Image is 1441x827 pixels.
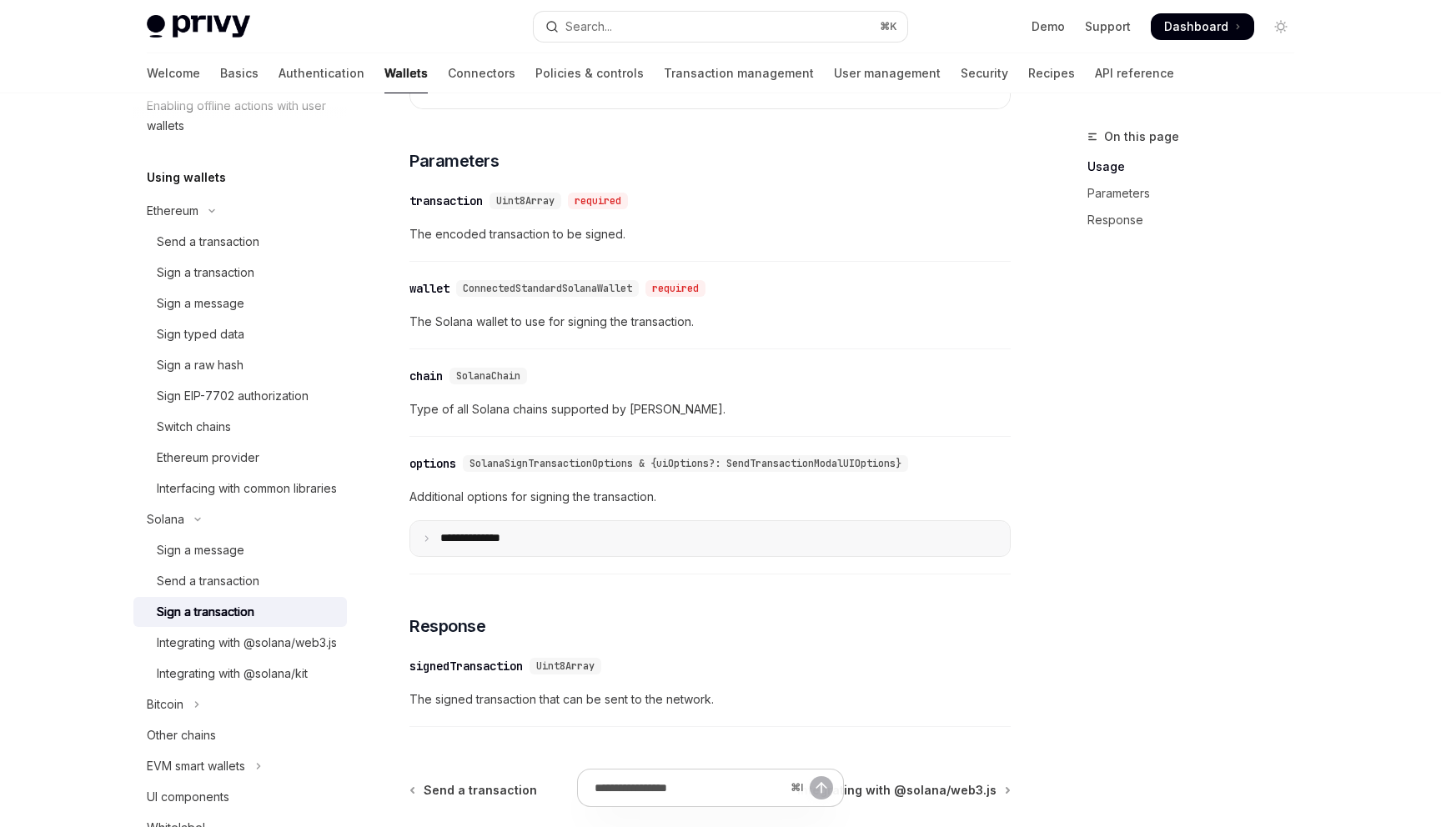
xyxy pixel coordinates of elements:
a: Parameters [1087,180,1308,207]
a: Sign a transaction [133,258,347,288]
a: Integrating with @solana/web3.js [133,628,347,658]
a: Dashboard [1151,13,1254,40]
div: wallet [409,280,449,297]
div: Sign typed data [157,324,244,344]
div: Sign EIP-7702 authorization [157,386,309,406]
div: Sign a raw hash [157,355,244,375]
div: Solana [147,509,184,529]
div: required [645,280,705,297]
button: Toggle EVM smart wallets section [133,751,347,781]
span: Uint8Array [496,194,555,208]
a: Sign EIP-7702 authorization [133,381,347,411]
div: Send a transaction [157,571,259,591]
button: Toggle Ethereum section [133,196,347,226]
a: UI components [133,782,347,812]
a: Transaction management [664,53,814,93]
button: Open search [534,12,907,42]
a: Sign a message [133,535,347,565]
a: Response [1087,207,1308,233]
button: Toggle Solana section [133,504,347,534]
a: Interfacing with common libraries [133,474,347,504]
button: Send message [810,776,833,799]
span: SolanaSignTransactionOptions & {uiOptions?: SendTransactionModalUIOptions} [469,457,901,470]
a: Other chains [133,720,347,750]
a: Support [1085,18,1131,35]
div: Integrating with @solana/web3.js [157,633,337,653]
a: Ethereum provider [133,443,347,473]
div: Switch chains [157,417,231,437]
div: Search... [565,17,612,37]
div: Sign a transaction [157,263,254,283]
div: Sign a message [157,540,244,560]
a: Send a transaction [133,227,347,257]
div: required [568,193,628,209]
img: light logo [147,15,250,38]
div: options [409,455,456,472]
span: The encoded transaction to be signed. [409,224,1011,244]
span: The Solana wallet to use for signing the transaction. [409,312,1011,332]
a: Send a transaction [133,566,347,596]
span: Parameters [409,149,499,173]
div: Ethereum provider [157,448,259,468]
a: Wallets [384,53,428,93]
div: chain [409,368,443,384]
a: Policies & controls [535,53,644,93]
span: Additional options for signing the transaction. [409,487,1011,507]
a: API reference [1095,53,1174,93]
a: Sign a raw hash [133,350,347,380]
a: Usage [1087,153,1308,180]
button: Toggle dark mode [1268,13,1294,40]
h5: Using wallets [147,168,226,188]
div: Bitcoin [147,694,183,714]
div: Sign a transaction [157,602,254,622]
span: Uint8Array [536,659,595,673]
div: Send a transaction [157,232,259,252]
div: EVM smart wallets [147,756,245,776]
a: Sign a transaction [133,597,347,627]
a: Integrating with @solana/kit [133,659,347,689]
button: Toggle Bitcoin section [133,689,347,719]
a: Welcome [147,53,200,93]
a: Security [961,53,1008,93]
div: Ethereum [147,201,198,221]
div: signedTransaction [409,658,523,674]
span: SolanaChain [456,369,520,383]
span: On this page [1104,127,1179,147]
a: Sign a message [133,288,347,318]
span: The signed transaction that can be sent to the network. [409,689,1011,709]
span: ⌘ K [880,20,897,33]
span: Type of all Solana chains supported by [PERSON_NAME]. [409,399,1011,419]
span: Response [409,614,485,638]
div: UI components [147,787,229,807]
div: Sign a message [157,293,244,313]
a: Demo [1032,18,1065,35]
div: Integrating with @solana/kit [157,664,308,684]
input: Ask a question... [595,769,784,806]
a: User management [834,53,941,93]
div: transaction [409,193,483,209]
div: Other chains [147,725,216,745]
a: Switch chains [133,412,347,442]
a: Recipes [1028,53,1075,93]
div: Interfacing with common libraries [157,479,337,499]
span: Dashboard [1164,18,1228,35]
a: Connectors [448,53,515,93]
a: Sign typed data [133,319,347,349]
a: Basics [220,53,259,93]
a: Authentication [279,53,364,93]
span: ConnectedStandardSolanaWallet [463,282,632,295]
